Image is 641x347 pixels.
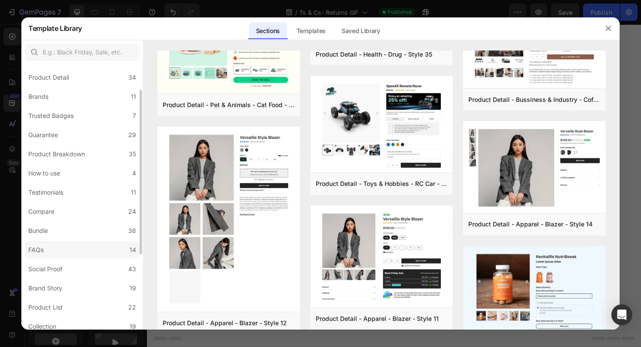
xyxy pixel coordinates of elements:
div: 22 [128,302,136,313]
div: 11 [131,187,136,198]
img: pd16.png [310,206,453,309]
span: Add section [241,229,283,238]
p: Original paintings and drawings are also non-returnable and non-refundable unless they arrive dam... [65,46,458,79]
div: 43 [128,264,136,274]
div: Generate layout [236,249,282,258]
div: Choose templates [168,249,221,258]
div: Trusted Badges [28,111,74,121]
span: inspired by CRO experts [164,259,223,267]
div: Collection [28,321,56,332]
div: 35 [129,149,136,159]
div: Product List [28,302,63,313]
h2: Template Library [28,17,82,40]
p: Please ensure all order details (such as size) are correct before completing your purchase, as I ... [65,90,458,189]
div: 34 [128,72,136,83]
div: 36 [128,226,136,236]
div: 11 [131,91,136,102]
div: Guarantee [28,130,58,140]
div: 14 [130,245,136,255]
div: Saved Library [334,22,387,40]
div: Testimonials [28,187,63,198]
div: 29 [128,130,136,140]
div: 19 [130,321,136,332]
strong: Original Artwork [233,47,290,56]
div: Bundle [28,226,48,236]
strong: Order Accuracy [235,91,288,100]
span: then drag & drop elements [293,259,358,267]
div: 4 [132,168,136,179]
div: Product Detail - Pet & Animals - Cat Food - Style 35 [163,100,295,110]
a: Order Help Form [303,146,360,155]
div: How to use [28,168,60,179]
div: 7 [133,111,136,121]
div: Product Detail - Bussiness & Industry - Coffee Machine - Style 32 [468,94,600,105]
div: Brands [28,91,48,102]
div: Open Intercom Messenger [611,304,632,325]
div: Product Detail - Apparel - Blazer - Style 11 [316,313,439,324]
div: Templates [290,22,333,40]
strong: Damaged Items: [234,135,290,144]
div: Product Detail - Apparel - Blazer - Style 14 [468,219,593,229]
div: Product Detail - Toys & Hobbies - RC Car - Style 31 [316,179,448,189]
div: Compare [28,206,55,217]
img: pd19.png [463,121,606,215]
div: 24 [128,206,136,217]
div: FAQs [28,245,44,255]
div: Product Detail - Apparel - Blazer - Style 12 [163,318,287,328]
div: 19 [130,283,136,293]
span: from URL or image [235,259,282,267]
div: Product Breakdown [28,149,85,159]
div: Brand Story [28,283,62,293]
input: E.g.: Black Friday, Sale, etc. [25,44,140,61]
div: Product Detail - Health - Drug - Style 35 [316,49,432,60]
img: pd17.png [157,127,300,313]
img: pd31.png [310,76,453,174]
div: Sections [249,22,287,40]
div: Social Proof [28,264,62,274]
div: Add blank section [300,249,353,258]
div: Product Detail [28,72,69,83]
